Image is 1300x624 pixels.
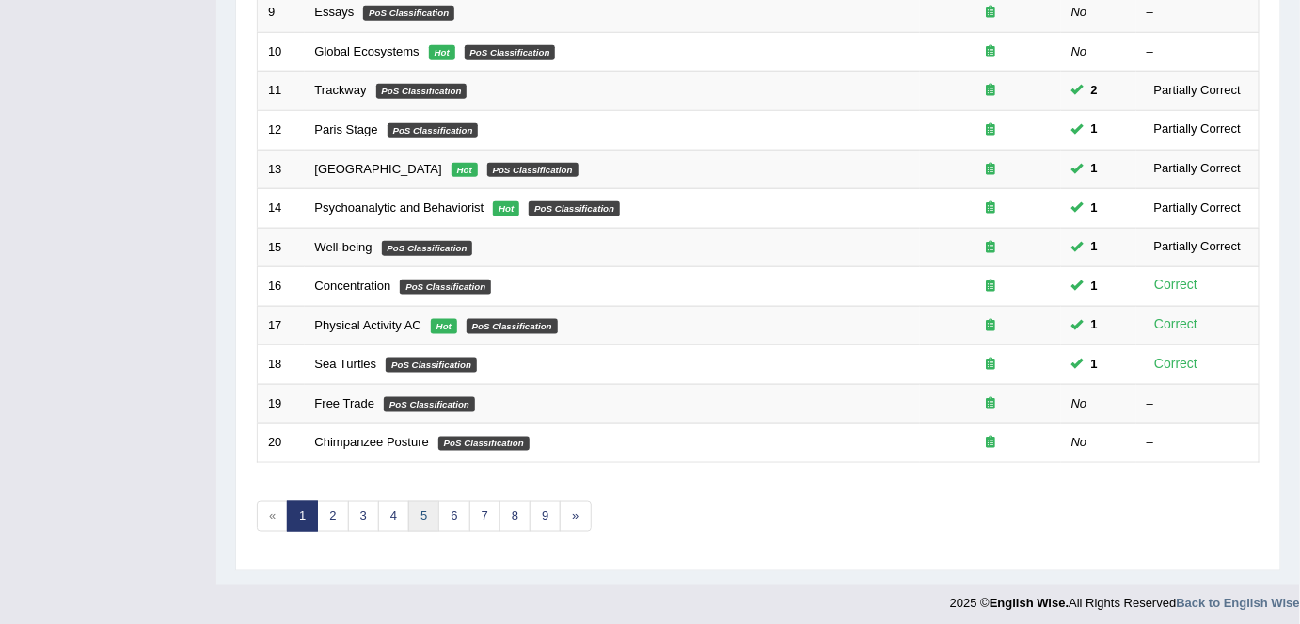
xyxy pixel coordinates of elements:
[315,279,391,293] a: Concentration
[258,267,305,307] td: 16
[1084,355,1105,375] span: You can still take this question
[1147,120,1248,139] div: Partially Correct
[930,200,1051,217] div: Exam occurring question
[1084,315,1105,335] span: You can still take this question
[438,437,530,452] em: PoS Classification
[258,306,305,345] td: 17
[438,501,469,532] a: 6
[930,278,1051,296] div: Exam occurring question
[431,319,457,334] em: Hot
[315,122,378,136] a: Paris Stage
[258,384,305,424] td: 19
[315,240,373,254] a: Well-being
[930,4,1051,22] div: Exam occurring question
[315,83,367,97] a: Trackway
[1147,159,1248,179] div: Partially Correct
[1147,434,1248,452] div: –
[408,501,439,532] a: 5
[930,317,1051,335] div: Exam occurring question
[467,319,558,334] em: PoS Classification
[930,161,1051,179] div: Exam occurring question
[315,44,420,58] a: Global Ecosystems
[382,241,473,256] em: PoS Classification
[930,121,1051,139] div: Exam occurring question
[378,501,409,532] a: 4
[1084,120,1105,139] span: You can still take this question
[1084,277,1105,296] span: You can still take this question
[1084,237,1105,257] span: You can still take this question
[315,200,484,215] a: Psychoanalytic and Behaviorist
[1147,354,1206,376] div: Correct
[1071,396,1087,410] em: No
[499,501,531,532] a: 8
[258,110,305,150] td: 12
[1147,275,1206,296] div: Correct
[315,396,375,410] a: Free Trade
[990,597,1069,611] strong: English Wise.
[1084,159,1105,179] span: You can still take this question
[429,45,455,60] em: Hot
[452,163,478,178] em: Hot
[388,123,479,138] em: PoS Classification
[315,357,377,371] a: Sea Turtles
[560,501,591,532] a: »
[1147,395,1248,413] div: –
[930,239,1051,257] div: Exam occurring question
[376,84,468,99] em: PoS Classification
[258,32,305,72] td: 10
[1084,199,1105,218] span: You can still take this question
[1084,81,1105,101] span: You can still take this question
[1147,81,1248,101] div: Partially Correct
[950,585,1300,613] div: 2025 © All Rights Reserved
[530,501,561,532] a: 9
[930,43,1051,61] div: Exam occurring question
[1147,199,1248,218] div: Partially Correct
[257,501,288,532] span: «
[493,201,519,216] em: Hot
[315,162,442,176] a: [GEOGRAPHIC_DATA]
[1147,237,1248,257] div: Partially Correct
[1147,314,1206,336] div: Correct
[315,5,355,19] a: Essays
[315,318,421,332] a: Physical Activity AC
[1071,44,1087,58] em: No
[930,395,1051,413] div: Exam occurring question
[469,501,500,532] a: 7
[363,6,454,21] em: PoS Classification
[930,82,1051,100] div: Exam occurring question
[258,150,305,189] td: 13
[258,72,305,111] td: 11
[930,356,1051,374] div: Exam occurring question
[384,397,475,412] em: PoS Classification
[400,280,491,295] em: PoS Classification
[386,358,477,373] em: PoS Classification
[1071,5,1087,19] em: No
[348,501,379,532] a: 3
[287,501,318,532] a: 1
[930,434,1051,452] div: Exam occurring question
[258,345,305,385] td: 18
[487,163,579,178] em: PoS Classification
[258,228,305,267] td: 15
[1071,435,1087,449] em: No
[258,424,305,463] td: 20
[529,201,620,216] em: PoS Classification
[465,45,556,60] em: PoS Classification
[1177,597,1300,611] a: Back to English Wise
[1147,43,1248,61] div: –
[258,189,305,229] td: 14
[315,435,429,449] a: Chimpanzee Posture
[317,501,348,532] a: 2
[1147,4,1248,22] div: –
